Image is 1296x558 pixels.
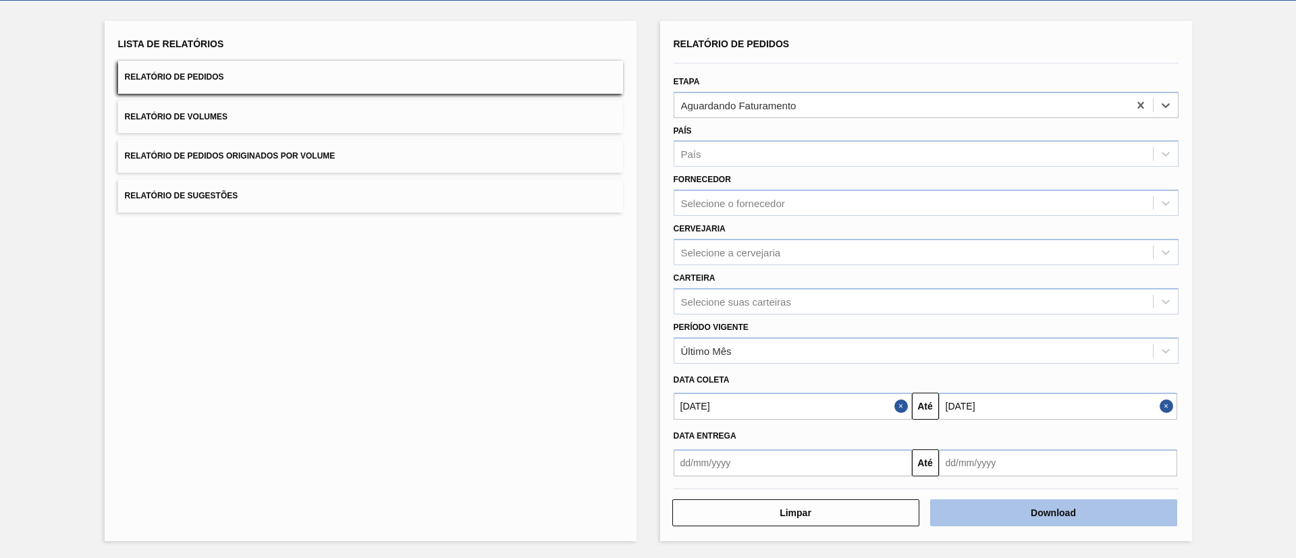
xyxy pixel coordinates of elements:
button: Close [894,393,912,420]
div: Selecione suas carteiras [681,296,791,307]
label: País [674,126,692,136]
span: Data coleta [674,375,730,385]
button: Relatório de Pedidos [118,61,623,94]
div: Último Mês [681,345,732,356]
label: Etapa [674,77,700,86]
span: Lista de Relatórios [118,38,224,49]
button: Download [930,499,1177,526]
span: Relatório de Pedidos Originados por Volume [125,151,335,161]
span: Relatório de Pedidos [674,38,790,49]
input: dd/mm/yyyy [674,449,912,476]
label: Fornecedor [674,175,731,184]
div: Selecione a cervejaria [681,246,781,258]
div: Selecione o fornecedor [681,198,785,209]
button: Relatório de Sugestões [118,179,623,213]
label: Carteira [674,273,715,283]
input: dd/mm/yyyy [674,393,912,420]
input: dd/mm/yyyy [939,393,1177,420]
span: Relatório de Pedidos [125,72,224,82]
span: Data entrega [674,431,736,441]
label: Período Vigente [674,323,749,332]
button: Close [1160,393,1177,420]
span: Relatório de Sugestões [125,191,238,200]
button: Até [912,449,939,476]
div: Aguardando Faturamento [681,99,796,111]
button: Relatório de Volumes [118,101,623,134]
span: Relatório de Volumes [125,112,227,121]
label: Cervejaria [674,224,726,233]
button: Relatório de Pedidos Originados por Volume [118,140,623,173]
button: Limpar [672,499,919,526]
button: Até [912,393,939,420]
input: dd/mm/yyyy [939,449,1177,476]
div: País [681,148,701,160]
